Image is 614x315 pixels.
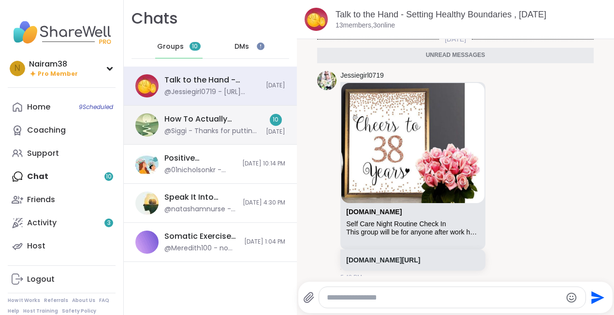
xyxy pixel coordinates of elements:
h1: Chats [132,8,178,29]
img: https://sharewell-space-live.sfo3.digitaloceanspaces.com/user-generated/3602621c-eaa5-4082-863a-9... [317,71,336,90]
div: Logout [27,274,55,285]
div: @Meredith100 - no pain tho [164,244,238,253]
div: Home [27,102,50,112]
img: Positive Psychology for Everyday Happiness, Sep 10 [135,152,159,176]
a: Support [8,142,116,165]
img: Talk to the Hand - Setting Healthy Boundaries , Sep 10 [135,74,159,97]
a: Home9Scheduled [8,96,116,119]
span: 9 Scheduled [79,103,113,111]
span: [DATE] [439,34,472,44]
a: Attachment [346,208,402,216]
div: Coaching [27,125,66,136]
a: Friends [8,188,116,211]
a: How It Works [8,297,40,304]
span: DMs [234,42,249,52]
div: Somatic Exercises for nervous system regulation, [DATE] [164,231,238,242]
div: Talk to the Hand - Setting Healthy Boundaries , [DATE] [164,75,260,85]
div: Unread messages [317,48,594,63]
iframe: Spotlight [257,42,264,50]
div: @Jessiegirl0719 - [URL][DOMAIN_NAME] [164,87,260,97]
textarea: Type your message [327,293,561,302]
a: Referrals [44,297,68,304]
div: Activity [27,218,57,228]
span: [DATE] 10:14 PM [242,160,285,168]
a: Logout [8,268,116,291]
a: Jessiegirl0719 [340,71,384,81]
button: Send [586,287,608,308]
div: 10 [270,114,282,126]
a: Host Training [23,308,58,315]
img: How To Actually Unmask Your Autism, Sep 11 [135,113,159,137]
div: This group will be for anyone after work hours in the evening to practice self care, journal, dis... [346,228,480,236]
div: Friends [27,194,55,205]
img: Speak It Into Existence (and Get Sh*t Done), Sep 09 [135,192,159,215]
span: 10 [192,42,198,51]
a: FAQ [99,297,109,304]
a: Help [8,308,19,315]
span: 3 [107,219,111,227]
div: @01nicholsonkr - Just wanted to apologize for leaving abruptly. My phone died. [164,165,236,175]
div: Speak It Into Existence (and Get Sh*t Done), [DATE] [164,192,237,203]
img: Talk to the Hand - Setting Healthy Boundaries , Sep 10 [305,8,328,31]
span: N [15,62,20,75]
div: Host [27,241,45,251]
a: [DOMAIN_NAME][URL] [346,256,420,264]
div: @natashamnurse - Have a great productive week! [164,205,237,214]
a: About Us [72,297,95,304]
div: How To Actually Unmask Your [MEDICAL_DATA], [DATE] [164,114,260,124]
span: [DATE] 1:04 PM [244,238,285,246]
div: Nairam38 [29,59,78,69]
img: ShareWell Nav Logo [8,15,116,49]
span: [DATE] 4:30 PM [243,199,285,207]
span: 5:42 PM [340,273,362,282]
button: Emoji picker [566,292,577,303]
div: Support [27,148,59,159]
a: Host [8,234,116,258]
span: Groups [157,42,184,52]
div: @Siggi - Thanks for putting those links I really appreciate. [164,126,260,136]
a: Activity3 [8,211,116,234]
a: Coaching [8,119,116,142]
a: Safety Policy [62,308,96,315]
img: Somatic Exercises for nervous system regulation, Sep 08 [135,231,159,254]
p: 13 members, 3 online [336,21,395,30]
div: Positive Psychology for Everyday Happiness, [DATE] [164,153,236,164]
span: Pro Member [38,70,78,78]
a: Talk to the Hand - Setting Healthy Boundaries , [DATE] [336,10,546,19]
img: Self Care Night Routine Check In [341,83,484,203]
span: [DATE] [266,82,285,90]
div: Self Care Night Routine Check In [346,220,480,228]
span: [DATE] [266,128,285,136]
